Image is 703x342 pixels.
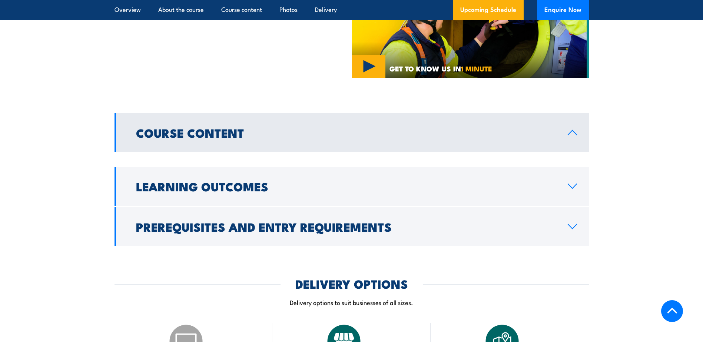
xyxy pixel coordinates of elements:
[136,181,556,191] h2: Learning Outcomes
[115,207,589,246] a: Prerequisites and Entry Requirements
[115,113,589,152] a: Course Content
[295,278,408,289] h2: DELIVERY OPTIONS
[389,65,492,72] span: GET TO KNOW US IN
[461,63,492,74] strong: 1 MINUTE
[115,167,589,206] a: Learning Outcomes
[136,221,556,232] h2: Prerequisites and Entry Requirements
[136,127,556,138] h2: Course Content
[115,298,589,306] p: Delivery options to suit businesses of all sizes.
